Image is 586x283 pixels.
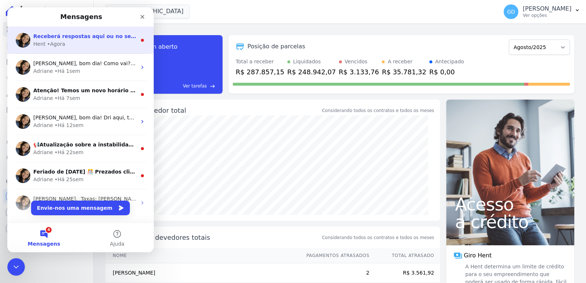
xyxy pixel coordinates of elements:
[8,80,23,94] img: Profile image for Adriane
[73,216,146,245] button: Ajuda
[388,58,413,66] div: A receber
[3,103,90,117] a: Minha Carteira
[122,232,321,242] span: Principais devedores totais
[122,105,321,115] div: Saldo devedor total
[8,161,23,176] img: Profile image for Adriane
[429,67,464,77] div: R$ 0,00
[382,67,426,77] div: R$ 35.781,32
[523,12,571,18] p: Ver opções
[105,263,299,283] td: [PERSON_NAME]
[6,177,87,186] div: Plataformas
[8,53,23,67] img: Profile image for Adriane
[498,1,586,22] button: GD [PERSON_NAME] Ver opções
[47,168,76,176] div: • Há 25sem
[26,87,46,95] div: Adriane
[132,83,215,89] a: Ver tarefas east
[3,119,90,133] a: Transferências
[3,189,90,204] a: Recebíveis
[8,134,23,149] img: Profile image for Adriane
[20,234,53,239] span: Mensagens
[40,33,58,41] div: • Agora
[8,188,23,203] img: Profile image for Adriane
[105,248,299,263] th: Nome
[293,58,321,66] div: Liquidados
[236,67,284,77] div: R$ 287.857,15
[339,67,379,77] div: R$ 3.133,76
[7,7,154,252] iframe: Intercom live chat
[105,4,190,18] button: [GEOGRAPHIC_DATA]
[47,141,76,149] div: • Há 22sem
[299,263,370,283] td: 2
[3,86,90,101] a: Clientes
[3,135,90,149] a: Crédito
[464,251,492,260] span: Giro Hent
[3,54,90,69] a: Parcelas
[26,33,38,41] div: Hent
[3,38,90,53] a: Contratos
[24,193,123,208] button: Envie-nos uma mensagem
[3,151,90,165] a: Negativação
[47,114,76,122] div: • Há 12sem
[287,67,336,77] div: R$ 248.942,07
[26,60,46,68] div: Adriane
[236,58,284,66] div: Total a receber
[3,70,90,85] a: Lotes
[26,26,399,32] span: Receberá respostas aqui ou no seu e-mail: ✉️ [EMAIL_ADDRESS][DOMAIN_NAME] Quando a equipa estará ...
[435,58,464,66] div: Antecipado
[3,205,90,220] a: Conta Hent
[26,114,46,122] div: Adriane
[507,9,515,14] span: GD
[26,53,341,59] span: [PERSON_NAME], bom dia! Como vai? [PERSON_NAME], enviei um e-mail para você sobre a nova conta. V...
[370,263,440,283] td: R$ 3.561,92
[455,213,566,231] span: a crédito
[322,234,434,241] span: Considerando todos os contratos e todos os meses
[7,258,25,276] iframe: Intercom live chat
[47,87,73,95] div: • Há 7sem
[8,26,23,40] img: Profile image for Adriane
[210,83,215,89] span: east
[8,107,23,122] img: Profile image for Adriane
[322,107,434,114] div: Considerando todos os contratos e todos os meses
[370,248,440,263] th: Total Atrasado
[3,22,90,37] a: Visão Geral
[183,83,207,89] span: Ver tarefas
[47,60,73,68] div: • Há 1sem
[102,234,117,239] span: Ajuda
[345,58,367,66] div: Vencidos
[299,248,370,263] th: Pagamentos Atrasados
[26,168,46,176] div: Adriane
[247,42,305,51] div: Posição de parcelas
[523,5,571,12] p: [PERSON_NAME]
[455,196,566,213] span: Acesso
[26,141,46,149] div: Adriane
